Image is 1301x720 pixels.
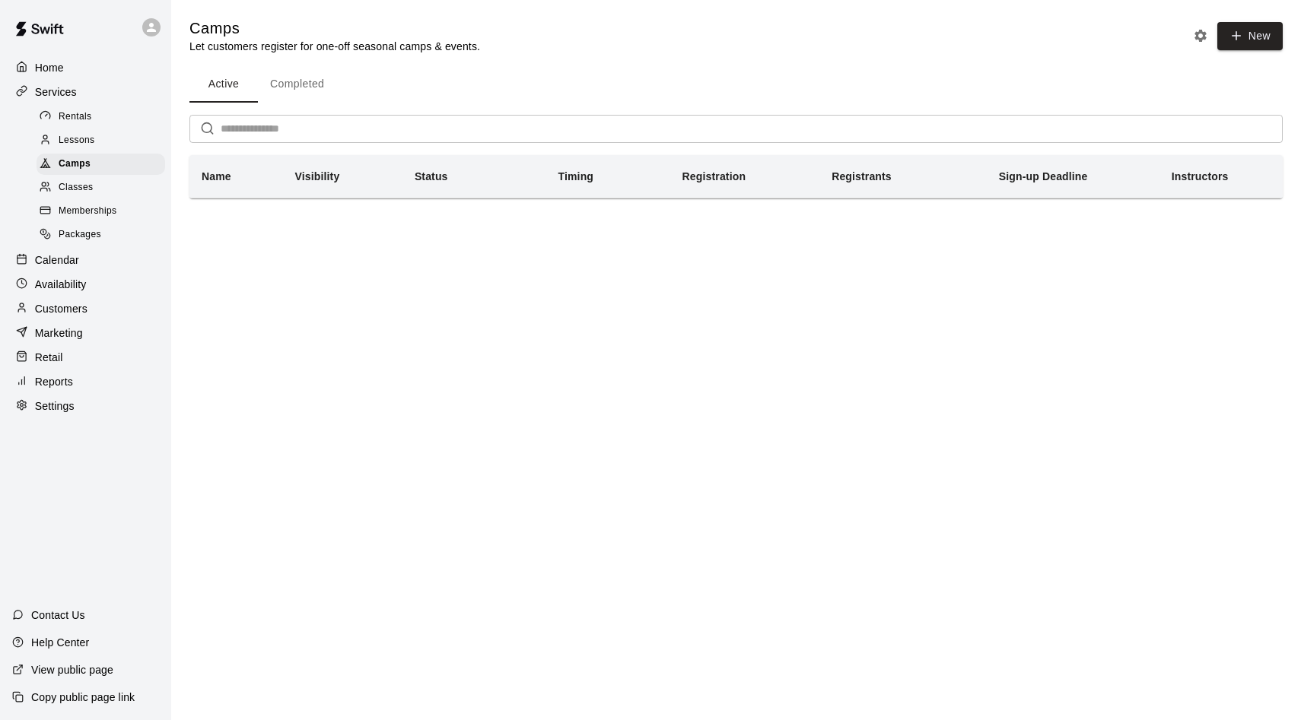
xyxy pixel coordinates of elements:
[258,66,336,103] button: Completed
[37,153,171,176] a: Camps
[12,370,159,393] a: Reports
[35,252,79,268] p: Calendar
[682,170,746,182] b: Registration
[37,128,171,152] a: Lessons
[31,635,89,650] p: Help Center
[558,170,594,182] b: Timing
[37,176,171,200] a: Classes
[12,273,159,296] a: Availability
[1212,29,1283,42] a: New
[37,106,165,128] div: Rentals
[31,662,113,677] p: View public page
[202,170,231,182] b: Name
[35,325,83,341] p: Marketing
[35,398,75,414] p: Settings
[832,170,892,182] b: Registrants
[59,180,93,195] span: Classes
[189,66,258,103] button: Active
[12,56,159,79] a: Home
[37,224,171,247] a: Packages
[35,301,87,316] p: Customers
[12,249,159,271] a: Calendar
[1189,24,1212,47] button: Camp settings
[189,39,480,54] p: Let customers register for one-off seasonal camps & events.
[35,350,63,365] p: Retail
[31,690,135,705] p: Copy public page link
[12,322,159,344] a: Marketing
[37,105,171,128] a: Rentals
[59,204,116,219] span: Memberships
[12,346,159,369] a: Retail
[189,18,480,39] h5: Camps
[59,157,91,172] span: Camps
[35,60,64,75] p: Home
[189,155,1283,198] table: simple table
[35,277,87,292] p: Availability
[12,297,159,320] a: Customers
[999,170,1088,182] b: Sign-up Deadline
[37,201,165,222] div: Memberships
[37,200,171,224] a: Memberships
[59,109,92,125] span: Rentals
[1217,22,1283,50] button: New
[59,133,95,148] span: Lessons
[12,395,159,417] a: Settings
[415,170,448,182] b: Status
[12,81,159,103] a: Services
[59,227,101,243] span: Packages
[37,154,165,175] div: Camps
[35,84,77,100] p: Services
[295,170,340,182] b: Visibility
[37,177,165,198] div: Classes
[37,224,165,246] div: Packages
[37,130,165,151] div: Lessons
[1172,170,1229,182] b: Instructors
[35,374,73,389] p: Reports
[31,607,85,623] p: Contact Us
